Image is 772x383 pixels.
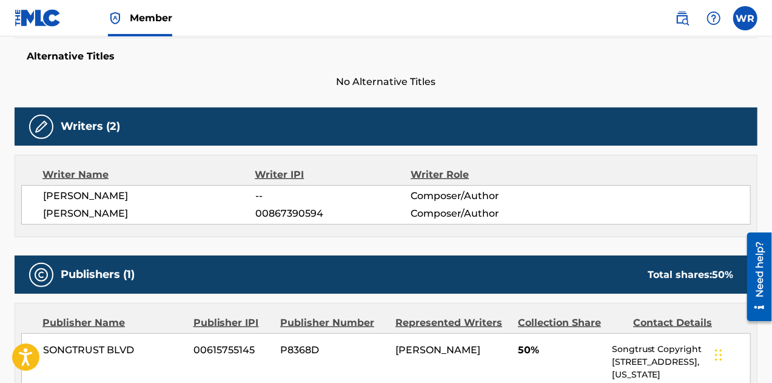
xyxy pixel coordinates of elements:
[43,189,255,203] span: [PERSON_NAME]
[612,356,750,368] p: [STREET_ADDRESS],
[280,343,386,358] span: P8368D
[675,11,690,25] img: search
[411,168,552,182] div: Writer Role
[707,11,721,25] img: help
[61,268,135,282] h5: Publishers (1)
[255,206,411,221] span: 00867390594
[42,168,255,182] div: Writer Name
[670,6,694,30] a: Public Search
[255,168,411,182] div: Writer IPI
[612,343,750,356] p: Songtrust Copyright
[633,316,739,330] div: Contact Details
[130,11,172,25] span: Member
[280,316,386,330] div: Publisher Number
[411,206,552,221] span: Composer/Author
[711,325,772,383] iframe: Chat Widget
[108,11,123,25] img: Top Rightsholder
[43,206,255,221] span: [PERSON_NAME]
[61,120,120,134] h5: Writers (2)
[43,343,184,358] span: SONGTRUST BLVD
[715,337,722,373] div: Drag
[702,6,726,30] div: Help
[518,343,603,358] span: 50%
[712,269,733,280] span: 50 %
[395,344,480,356] span: [PERSON_NAME]
[15,9,61,27] img: MLC Logo
[34,268,49,282] img: Publishers
[15,75,757,89] span: No Alternative Titles
[193,343,271,358] span: 00615755145
[193,316,271,330] div: Publisher IPI
[27,50,745,63] h5: Alternative Titles
[518,316,624,330] div: Collection Share
[255,189,411,203] span: --
[733,6,757,30] div: User Menu
[411,189,552,203] span: Composer/Author
[34,120,49,134] img: Writers
[648,268,733,282] div: Total shares:
[395,316,509,330] div: Represented Writers
[738,228,772,325] iframe: Resource Center
[42,316,184,330] div: Publisher Name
